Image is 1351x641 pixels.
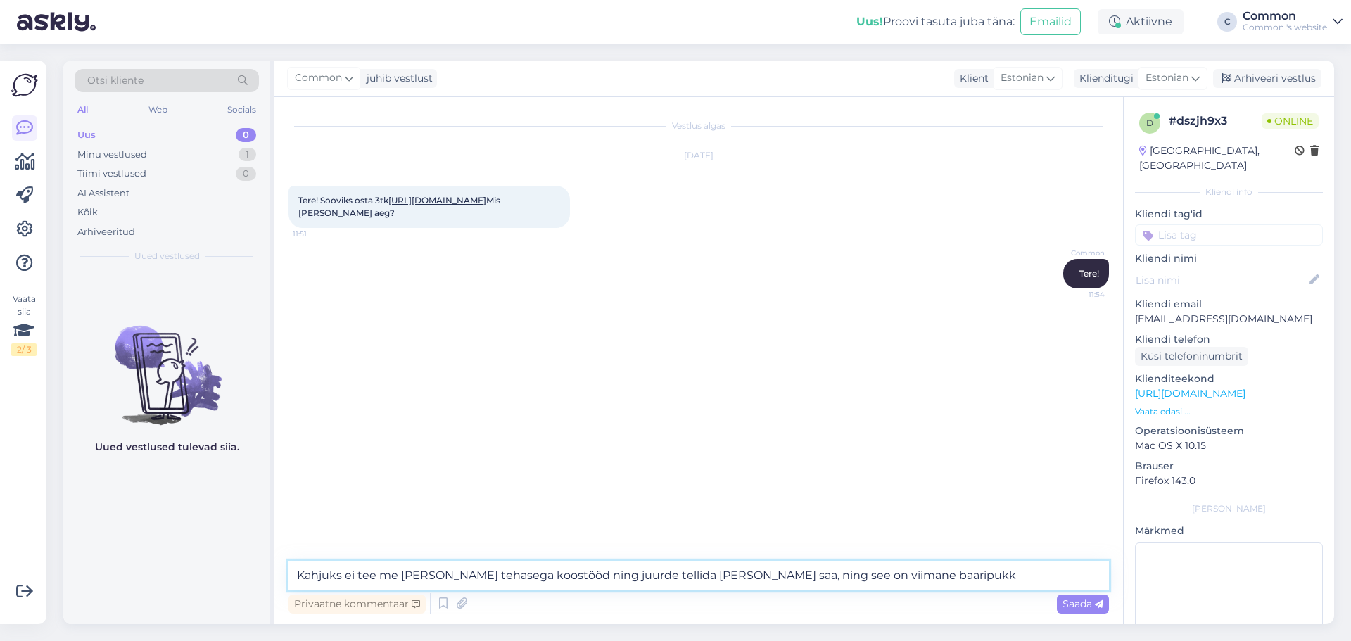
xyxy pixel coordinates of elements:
div: Arhiveeri vestlus [1213,69,1321,88]
div: C [1217,12,1237,32]
p: Brauser [1135,459,1323,474]
p: Firefox 143.0 [1135,474,1323,488]
a: CommonCommon 's website [1243,11,1343,33]
div: Klienditugi [1074,71,1134,86]
div: Vaata siia [11,293,37,356]
div: Kliendi info [1135,186,1323,198]
div: [PERSON_NAME] [1135,502,1323,515]
span: Common [295,70,342,86]
div: # dszjh9x3 [1169,113,1262,129]
div: Arhiveeritud [77,225,135,239]
span: Online [1262,113,1319,129]
button: Emailid [1020,8,1081,35]
span: 11:51 [293,229,345,239]
input: Lisa nimi [1136,272,1307,288]
p: Kliendi email [1135,297,1323,312]
div: Tiimi vestlused [77,167,146,181]
img: Askly Logo [11,72,38,99]
div: Minu vestlused [77,148,147,162]
b: Uus! [856,15,883,28]
span: 11:54 [1052,289,1105,300]
div: Common [1243,11,1327,22]
input: Lisa tag [1135,224,1323,246]
a: [URL][DOMAIN_NAME] [388,195,486,205]
div: 1 [239,148,256,162]
span: Saada [1063,597,1103,610]
p: Klienditeekond [1135,372,1323,386]
p: [EMAIL_ADDRESS][DOMAIN_NAME] [1135,312,1323,326]
div: Common 's website [1243,22,1327,33]
div: Aktiivne [1098,9,1184,34]
div: Web [146,101,170,119]
div: [GEOGRAPHIC_DATA], [GEOGRAPHIC_DATA] [1139,144,1295,173]
p: Kliendi telefon [1135,332,1323,347]
div: Kõik [77,205,98,220]
div: Privaatne kommentaar [288,595,426,614]
span: Estonian [1146,70,1188,86]
div: Klient [954,71,989,86]
p: Operatsioonisüsteem [1135,424,1323,438]
div: 0 [236,128,256,142]
div: 2 / 3 [11,343,37,356]
span: Otsi kliente [87,73,144,88]
div: Küsi telefoninumbrit [1135,347,1248,366]
p: Uued vestlused tulevad siia. [95,440,239,455]
span: Common [1052,248,1105,258]
div: Proovi tasuta juba täna: [856,13,1015,30]
p: Kliendi tag'id [1135,207,1323,222]
span: Uued vestlused [134,250,200,262]
span: Tere! [1079,268,1099,279]
img: No chats [63,300,270,427]
span: Estonian [1001,70,1044,86]
p: Kliendi nimi [1135,251,1323,266]
a: [URL][DOMAIN_NAME] [1135,387,1245,400]
div: Socials [224,101,259,119]
div: [DATE] [288,149,1109,162]
div: Uus [77,128,96,142]
p: Vaata edasi ... [1135,405,1323,418]
div: AI Assistent [77,186,129,201]
span: d [1146,118,1153,128]
p: Mac OS X 10.15 [1135,438,1323,453]
p: Märkmed [1135,523,1323,538]
span: Tere! Sooviks osta 3tk Mis [PERSON_NAME] aeg? [298,195,502,218]
div: 0 [236,167,256,181]
div: Vestlus algas [288,120,1109,132]
div: All [75,101,91,119]
div: juhib vestlust [361,71,433,86]
textarea: Kahjuks ei tee me [PERSON_NAME] tehasega koostööd ning juurde tellida [PERSON_NAME] saa, ning see... [288,561,1109,590]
